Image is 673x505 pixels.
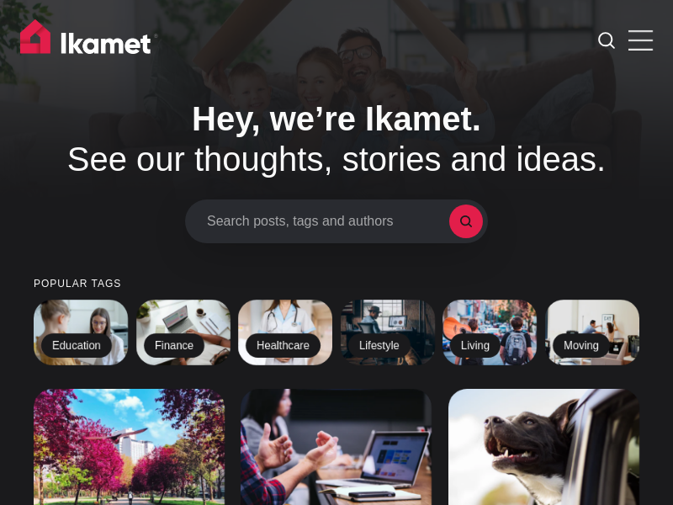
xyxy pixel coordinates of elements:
[450,333,501,359] h2: Living
[238,300,332,365] a: Healthcare
[20,19,158,61] img: Ikamet home
[442,300,537,365] a: Living
[341,300,435,365] a: Lifestyle
[136,300,231,365] a: Finance
[348,333,411,359] h2: Lifestyle
[34,279,639,290] small: Popular tags
[545,300,639,365] a: Moving
[41,333,112,359] h2: Education
[207,213,449,229] span: Search posts, tags and authors
[246,333,321,359] h2: Healthcare
[553,333,610,359] h2: Moving
[34,300,128,365] a: Education
[192,100,481,137] span: Hey, we’re Ikamet.
[34,98,639,179] h1: See our thoughts, stories and ideas.
[144,333,204,359] h2: Finance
